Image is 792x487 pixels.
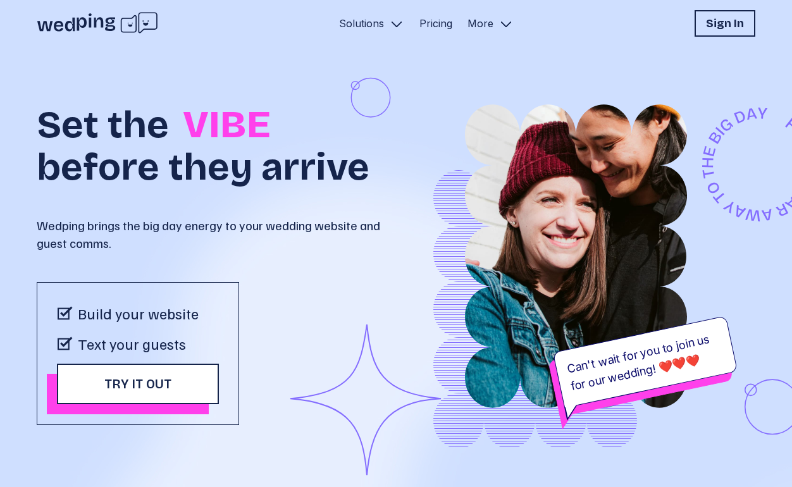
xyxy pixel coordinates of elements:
button: Solutions [334,10,409,37]
img: couple [396,104,755,408]
button: Try it out [57,364,219,404]
span: Try it out [104,376,171,391]
p: Build your website [78,303,199,323]
p: More [467,16,493,31]
p: Text your guests [78,333,186,354]
h1: Sign In [706,15,744,32]
button: Sign In [695,10,755,37]
a: Pricing [419,16,452,31]
p: Solutions [339,16,384,31]
div: Can't wait for you to join us for our wedding! ❤️️️❤️️️❤️ [553,316,738,408]
button: More [462,10,519,37]
span: VIBE [183,102,271,147]
h1: Set the before they arrive [37,87,396,186]
p: Wedping brings the big day energy to your wedding website and guest comms. [37,216,396,252]
nav: Primary Navigation [334,10,519,37]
